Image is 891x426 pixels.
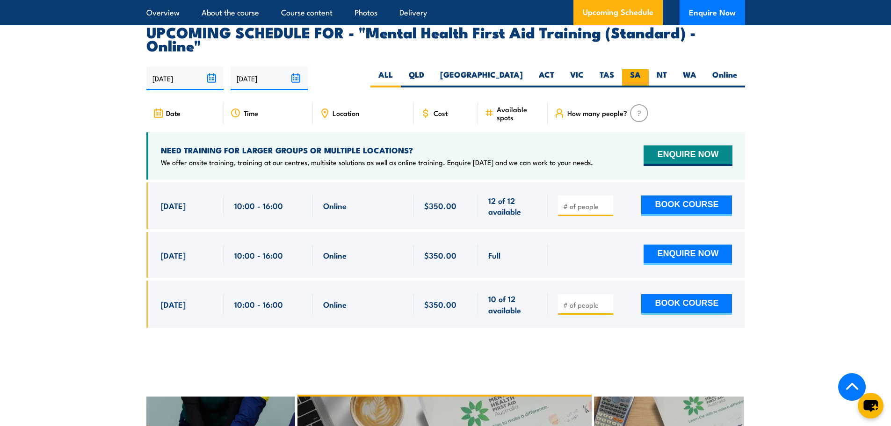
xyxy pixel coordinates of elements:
button: chat-button [858,393,884,419]
span: 10:00 - 16:00 [234,200,283,211]
span: Online [323,299,347,310]
label: [GEOGRAPHIC_DATA] [432,69,531,87]
span: [DATE] [161,200,186,211]
span: Date [166,109,181,117]
p: We offer onsite training, training at our centres, multisite solutions as well as online training... [161,158,593,167]
input: # of people [563,202,610,211]
label: TAS [592,69,622,87]
button: ENQUIRE NOW [644,145,732,166]
span: Available spots [497,105,541,121]
button: ENQUIRE NOW [644,245,732,265]
label: WA [675,69,704,87]
h2: UPCOMING SCHEDULE FOR - "Mental Health First Aid Training (Standard) - Online" [146,25,745,51]
span: $350.00 [424,200,456,211]
span: Location [333,109,359,117]
span: $350.00 [424,250,456,260]
label: SA [622,69,649,87]
span: Cost [434,109,448,117]
label: Online [704,69,745,87]
button: BOOK COURSE [641,195,732,216]
span: [DATE] [161,250,186,260]
input: To date [231,66,308,90]
span: 12 of 12 available [488,195,537,217]
span: $350.00 [424,299,456,310]
span: 10:00 - 16:00 [234,299,283,310]
span: Online [323,250,347,260]
h4: NEED TRAINING FOR LARGER GROUPS OR MULTIPLE LOCATIONS? [161,145,593,155]
input: From date [146,66,224,90]
span: How many people? [567,109,627,117]
span: 10:00 - 16:00 [234,250,283,260]
label: ACT [531,69,562,87]
label: VIC [562,69,592,87]
span: Online [323,200,347,211]
span: Full [488,250,500,260]
span: Time [244,109,258,117]
label: NT [649,69,675,87]
label: QLD [401,69,432,87]
span: 10 of 12 available [488,293,537,315]
span: [DATE] [161,299,186,310]
label: ALL [370,69,401,87]
button: BOOK COURSE [641,294,732,315]
input: # of people [563,300,610,310]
